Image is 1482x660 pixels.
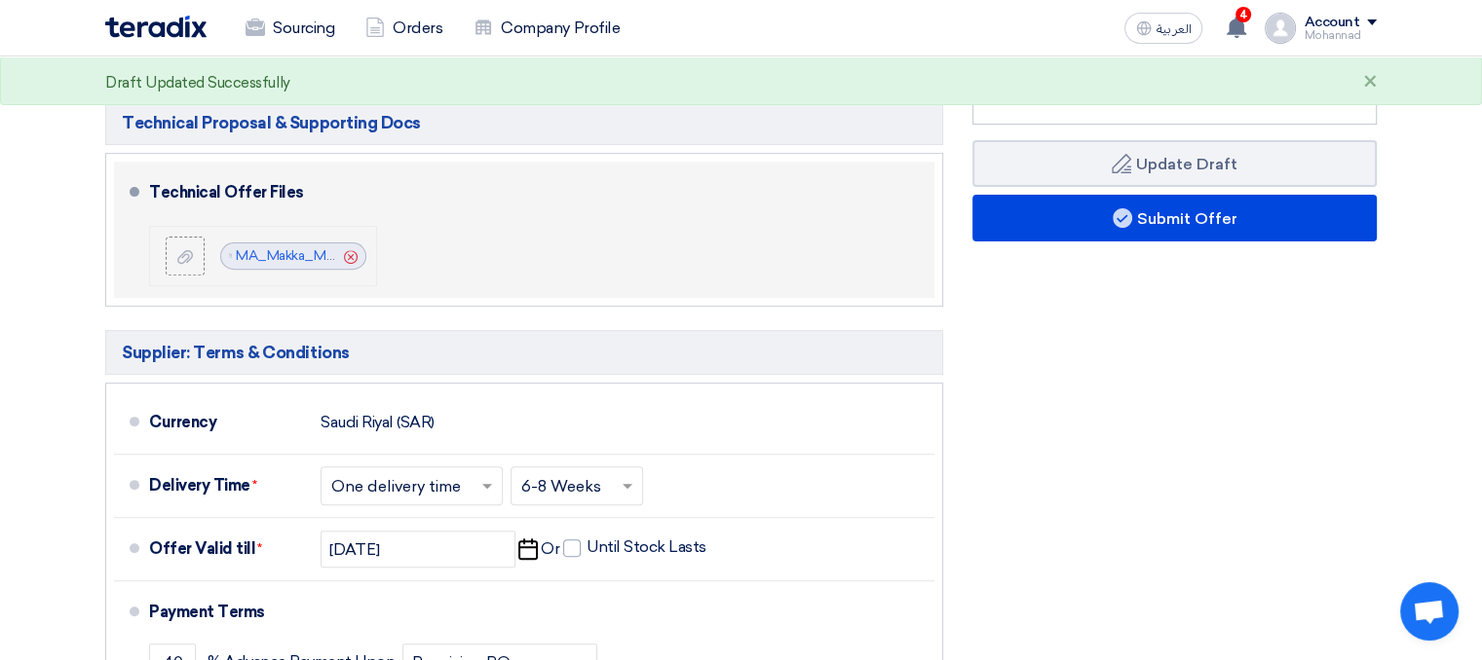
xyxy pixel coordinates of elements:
[458,7,635,50] a: Company Profile
[230,7,350,50] a: Sourcing
[972,140,1377,187] button: Update Draft
[149,462,305,509] div: Delivery Time
[105,72,290,94] div: Draft Updated Successfully
[149,526,305,572] div: Offer Valid till
[972,195,1377,241] button: Submit Offer
[1124,13,1202,44] button: العربية
[149,399,305,446] div: Currency
[1235,7,1251,22] span: 4
[1304,15,1359,31] div: Account
[1265,13,1296,44] img: profile_test.png
[105,330,943,375] h5: Supplier: Terms & Conditions
[1156,22,1191,36] span: العربية
[541,539,559,559] span: Or
[1362,71,1377,94] div: ×
[236,247,681,264] a: MA_Makka_Mall_CCTV_Commercial_Proposal_V_1755549401649.pdf
[1304,30,1377,41] div: Mohannad
[149,589,911,636] div: Payment Terms
[321,404,435,441] div: Saudi Riyal (SAR)
[563,537,706,557] label: Until Stock Lasts
[105,16,207,38] img: Teradix logo
[321,531,515,568] input: yyyy-mm-dd
[1400,582,1459,641] a: دردشة مفتوحة
[149,169,911,216] div: Technical Offer Files
[105,100,943,145] h5: Technical Proposal & Supporting Docs
[350,7,458,50] a: Orders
